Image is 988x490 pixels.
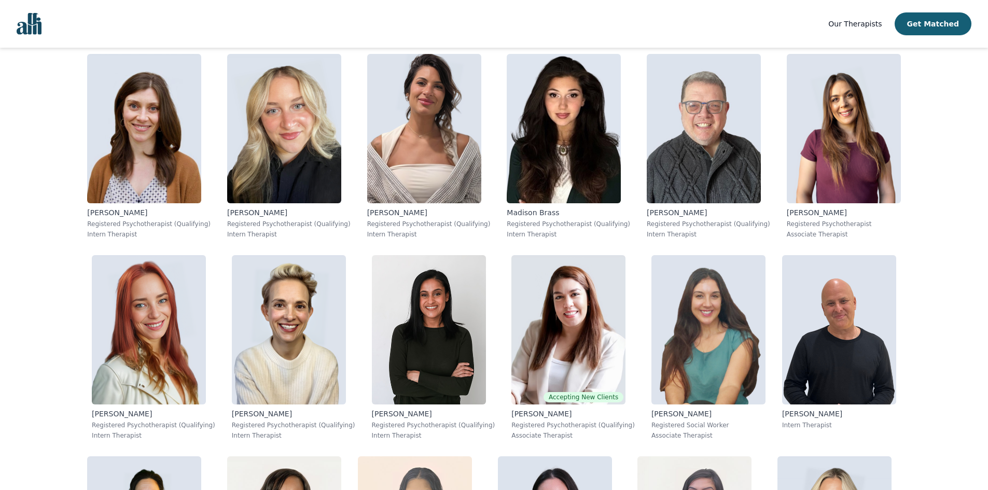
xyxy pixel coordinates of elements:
[372,431,495,440] p: Intern Therapist
[503,247,643,448] a: Ava_PouyandehAccepting New Clients[PERSON_NAME]Registered Psychotherapist (Qualifying)Associate T...
[84,247,224,448] a: Lacy_Hunter[PERSON_NAME]Registered Psychotherapist (Qualifying)Intern Therapist
[647,207,770,218] p: [PERSON_NAME]
[651,421,766,429] p: Registered Social Worker
[367,54,481,203] img: Fernanda_Bravo
[227,230,351,239] p: Intern Therapist
[647,230,770,239] p: Intern Therapist
[79,46,219,247] a: Taylor_Watson[PERSON_NAME]Registered Psychotherapist (Qualifying)Intern Therapist
[372,409,495,419] p: [PERSON_NAME]
[87,54,201,203] img: Taylor_Watson
[511,431,635,440] p: Associate Therapist
[787,207,901,218] p: [PERSON_NAME]
[92,431,215,440] p: Intern Therapist
[787,230,901,239] p: Associate Therapist
[372,421,495,429] p: Registered Psychotherapist (Qualifying)
[647,54,761,203] img: David_Newman
[828,20,882,28] span: Our Therapists
[507,230,630,239] p: Intern Therapist
[511,255,625,404] img: Ava_Pouyandeh
[359,46,499,247] a: Fernanda_Bravo[PERSON_NAME]Registered Psychotherapist (Qualifying)Intern Therapist
[17,13,41,35] img: alli logo
[651,255,766,404] img: Amrit_Bhangoo
[87,220,211,228] p: Registered Psychotherapist (Qualifying)
[651,431,766,440] p: Associate Therapist
[367,207,491,218] p: [PERSON_NAME]
[787,54,901,203] img: Natalie_Taylor
[895,12,971,35] button: Get Matched
[638,46,778,247] a: David_Newman[PERSON_NAME]Registered Psychotherapist (Qualifying)Intern Therapist
[232,421,355,429] p: Registered Psychotherapist (Qualifying)
[511,409,635,419] p: [PERSON_NAME]
[92,421,215,429] p: Registered Psychotherapist (Qualifying)
[774,247,904,448] a: Jeff_Watson[PERSON_NAME]Intern Therapist
[511,421,635,429] p: Registered Psychotherapist (Qualifying)
[367,230,491,239] p: Intern Therapist
[224,247,364,448] a: Bree_Greig[PERSON_NAME]Registered Psychotherapist (Qualifying)Intern Therapist
[227,220,351,228] p: Registered Psychotherapist (Qualifying)
[828,18,882,30] a: Our Therapists
[232,255,346,404] img: Bree_Greig
[782,421,896,429] p: Intern Therapist
[778,46,909,247] a: Natalie_Taylor[PERSON_NAME]Registered PsychotherapistAssociate Therapist
[651,409,766,419] p: [PERSON_NAME]
[227,54,341,203] img: Vanessa_Morcone
[367,220,491,228] p: Registered Psychotherapist (Qualifying)
[782,409,896,419] p: [PERSON_NAME]
[87,207,211,218] p: [PERSON_NAME]
[647,220,770,228] p: Registered Psychotherapist (Qualifying)
[372,255,486,404] img: Mandeep_Lalli
[87,230,211,239] p: Intern Therapist
[92,409,215,419] p: [PERSON_NAME]
[498,46,638,247] a: Madison_BrassMadison BrassRegistered Psychotherapist (Qualifying)Intern Therapist
[507,220,630,228] p: Registered Psychotherapist (Qualifying)
[544,392,623,402] span: Accepting New Clients
[232,431,355,440] p: Intern Therapist
[643,247,774,448] a: Amrit_Bhangoo[PERSON_NAME]Registered Social WorkerAssociate Therapist
[782,255,896,404] img: Jeff_Watson
[787,220,901,228] p: Registered Psychotherapist
[364,247,504,448] a: Mandeep_Lalli[PERSON_NAME]Registered Psychotherapist (Qualifying)Intern Therapist
[232,409,355,419] p: [PERSON_NAME]
[507,207,630,218] p: Madison Brass
[507,54,621,203] img: Madison_Brass
[92,255,206,404] img: Lacy_Hunter
[219,46,359,247] a: Vanessa_Morcone[PERSON_NAME]Registered Psychotherapist (Qualifying)Intern Therapist
[227,207,351,218] p: [PERSON_NAME]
